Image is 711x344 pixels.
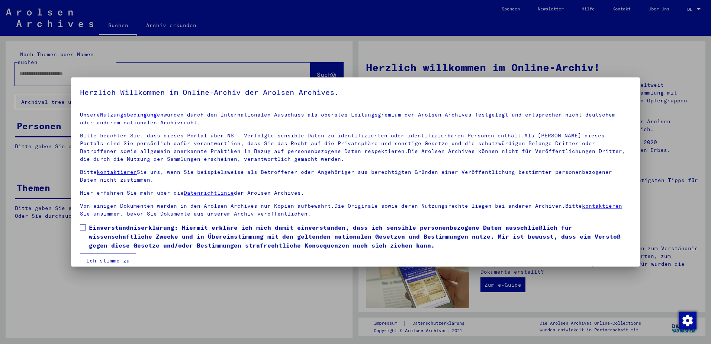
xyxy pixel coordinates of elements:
[80,111,631,127] p: Unsere wurden durch den Internationalen Ausschuss als oberstes Leitungsgremium der Arolsen Archiv...
[80,168,631,184] p: Bitte Sie uns, wenn Sie beispielsweise als Betroffener oder Angehöriger aus berechtigten Gründen ...
[678,311,696,329] div: Zustimmung ändern
[184,189,234,196] a: Datenrichtlinie
[80,189,631,197] p: Hier erfahren Sie mehr über die der Arolsen Archives.
[97,169,137,175] a: kontaktieren
[89,223,631,250] span: Einverständniserklärung: Hiermit erkläre ich mich damit einverstanden, dass ich sensible personen...
[679,312,696,329] img: Zustimmung ändern
[80,86,631,98] h5: Herzlich Willkommen im Online-Archiv der Arolsen Archives.
[80,202,631,218] p: Von einigen Dokumenten werden in den Arolsen Archives nur Kopien aufbewahrt.Die Originale sowie d...
[80,203,622,217] a: kontaktieren Sie uns
[100,111,164,118] a: Nutzungsbedingungen
[80,132,631,163] p: Bitte beachten Sie, dass dieses Portal über NS - Verfolgte sensible Daten zu identifizierten oder...
[80,254,136,268] button: Ich stimme zu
